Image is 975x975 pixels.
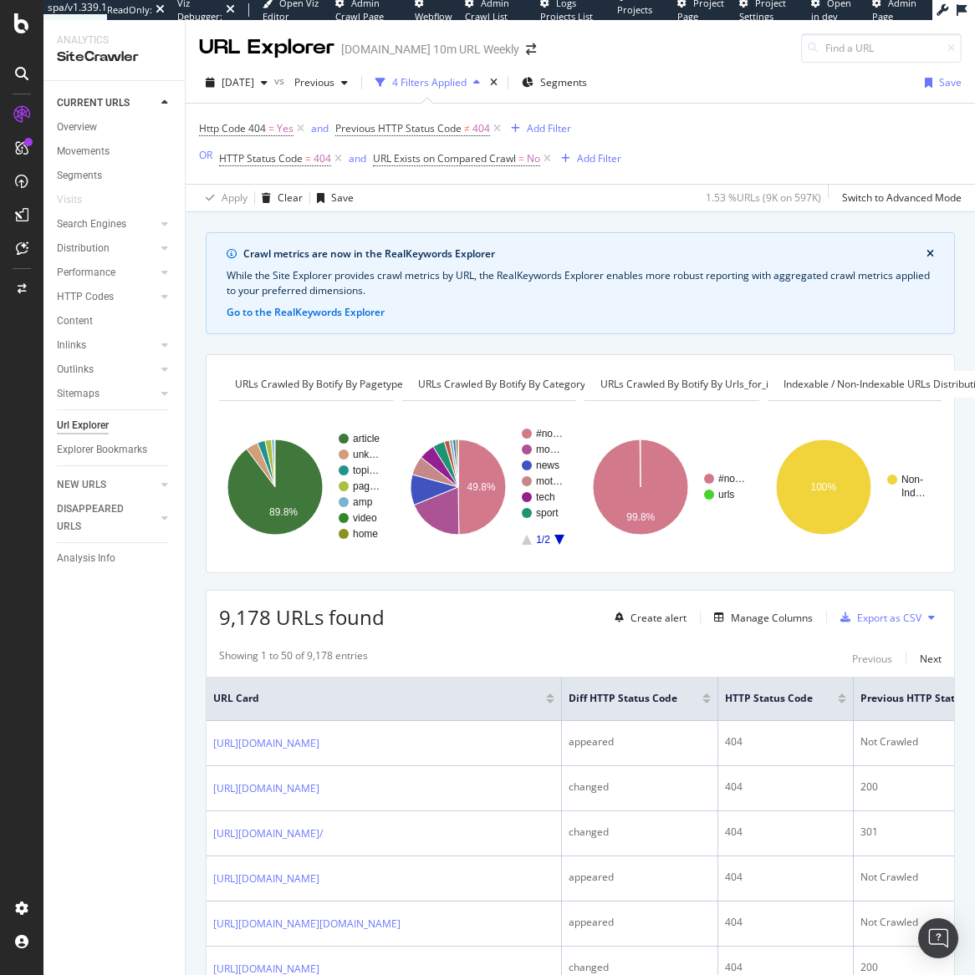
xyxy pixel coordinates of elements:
button: 4 Filters Applied [369,69,487,96]
a: Movements [57,143,173,160]
text: pag… [353,480,380,492]
div: Outlinks [57,361,94,378]
span: ≠ [464,121,470,135]
text: amp [353,496,373,508]
div: appeared [569,870,711,885]
div: Distribution [57,240,110,257]
span: 404 [472,117,490,140]
span: Http Code 404 [199,121,266,135]
a: [URL][DOMAIN_NAME] [213,871,319,887]
div: DISAPPEARED URLS [57,500,141,536]
text: topi… [353,465,379,476]
div: ReadOnly: [107,3,152,17]
a: HTTP Codes [57,288,156,306]
div: Open Intercom Messenger [918,918,958,958]
text: mot… [536,475,563,487]
button: [DATE] [199,69,274,96]
div: CURRENT URLS [57,94,130,112]
div: Switch to Advanced Mode [842,190,962,205]
a: Visits [57,191,99,209]
div: Content [57,312,93,330]
div: Previous [852,652,892,666]
a: Overview [57,119,173,136]
text: news [536,460,559,471]
button: Save [918,69,962,96]
span: Segments [540,75,587,89]
text: 1/2 [536,534,550,546]
span: URLs Crawled By Botify By urls_for_inlinks_topics [600,377,827,391]
span: Diff HTTP Status Code [569,691,677,706]
a: Analysis Info [57,550,173,567]
div: changed [569,779,711,795]
button: Create alert [608,604,687,631]
div: appeared [569,734,711,749]
span: Previous HTTP Status Code [335,121,462,135]
div: Crawl metrics are now in the RealKeywords Explorer [243,246,927,262]
svg: A chart. [219,414,390,560]
div: Next [920,652,942,666]
div: times [487,74,501,91]
span: vs [274,74,288,88]
div: changed [569,960,711,975]
div: and [349,151,366,165]
div: Save [331,190,354,205]
div: 1.53 % URLs ( 9K on 597K ) [706,190,821,205]
button: and [311,120,329,136]
a: Outlinks [57,361,156,378]
text: 89.8% [269,506,298,518]
a: Inlinks [57,337,156,354]
button: Save [310,185,354,211]
div: Search Engines [57,216,126,233]
svg: A chart. [584,414,755,560]
div: HTTP Codes [57,288,114,306]
a: DISAPPEARED URLS [57,500,156,536]
div: changed [569,825,711,840]
button: Previous [852,648,892,668]
text: sport [536,507,559,519]
div: Add Filter [577,151,621,165]
div: 404 [725,734,846,749]
div: NEW URLS [57,476,106,494]
span: HTTP Status Code [219,151,303,165]
text: 100% [810,481,836,493]
span: URL Exists on Compared Crawl [373,151,516,165]
a: [URL][DOMAIN_NAME]‏/ [213,825,323,842]
div: Sitemaps [57,385,100,403]
span: 9,178 URLs found [219,603,385,631]
a: Url Explorer [57,417,173,434]
button: Export as CSV [834,604,921,631]
div: Save [939,75,962,89]
text: Ind… [901,487,926,499]
a: Distribution [57,240,156,257]
text: mo… [536,444,560,455]
span: HTTP Status Code [725,691,813,706]
button: Add Filter [554,149,621,169]
text: #no… [718,473,745,485]
div: Visits [57,191,82,209]
div: 404 [725,825,846,840]
div: A chart. [402,414,573,560]
div: Segments [57,167,102,185]
a: [URL][DOMAIN_NAME] [213,780,319,797]
h4: URLs Crawled By Botify By urls_for_inlinks_topics [597,371,852,398]
span: Projects List [617,3,652,29]
div: Movements [57,143,110,160]
div: Analytics [57,33,171,48]
button: Previous [288,69,355,96]
span: = [518,151,524,165]
text: 99.8% [626,511,655,523]
div: Overview [57,119,97,136]
div: Analysis Info [57,550,115,567]
a: Search Engines [57,216,156,233]
span: URLs Crawled By Botify By category [418,377,585,391]
text: 49.8% [467,481,495,493]
a: CURRENT URLS [57,94,156,112]
div: SiteCrawler [57,48,171,67]
button: Clear [255,185,303,211]
svg: A chart. [768,414,938,560]
text: tech [536,491,555,503]
div: info banner [206,232,955,334]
